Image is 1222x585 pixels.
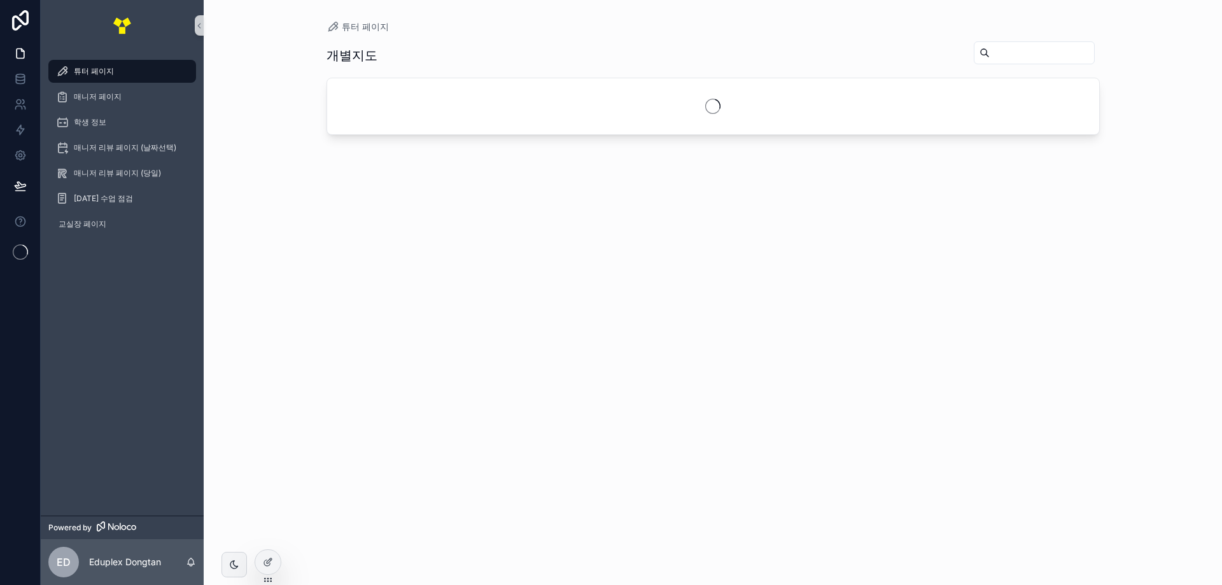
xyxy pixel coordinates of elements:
[89,556,161,568] p: Eduplex Dongtan
[327,20,389,33] a: 튜터 페이지
[74,168,161,178] span: 매니저 리뷰 페이지 (당일)
[342,20,389,33] span: 튜터 페이지
[327,46,377,64] h1: 개별지도
[74,66,114,76] span: 튜터 페이지
[112,15,132,36] img: App logo
[48,111,196,134] a: 학생 정보
[57,554,71,570] span: ED
[48,60,196,83] a: 튜터 페이지
[48,523,92,533] span: Powered by
[48,136,196,159] a: 매니저 리뷰 페이지 (날짜선택)
[74,117,106,127] span: 학생 정보
[74,143,176,153] span: 매니저 리뷰 페이지 (날짜선택)
[59,219,106,229] span: 교실장 페이지
[48,162,196,185] a: 매니저 리뷰 페이지 (당일)
[48,213,196,236] a: 교실장 페이지
[74,194,133,204] span: [DATE] 수업 점검
[41,51,204,252] div: scrollable content
[74,92,122,102] span: 매니저 페이지
[48,85,196,108] a: 매니저 페이지
[48,187,196,210] a: [DATE] 수업 점검
[41,516,204,539] a: Powered by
